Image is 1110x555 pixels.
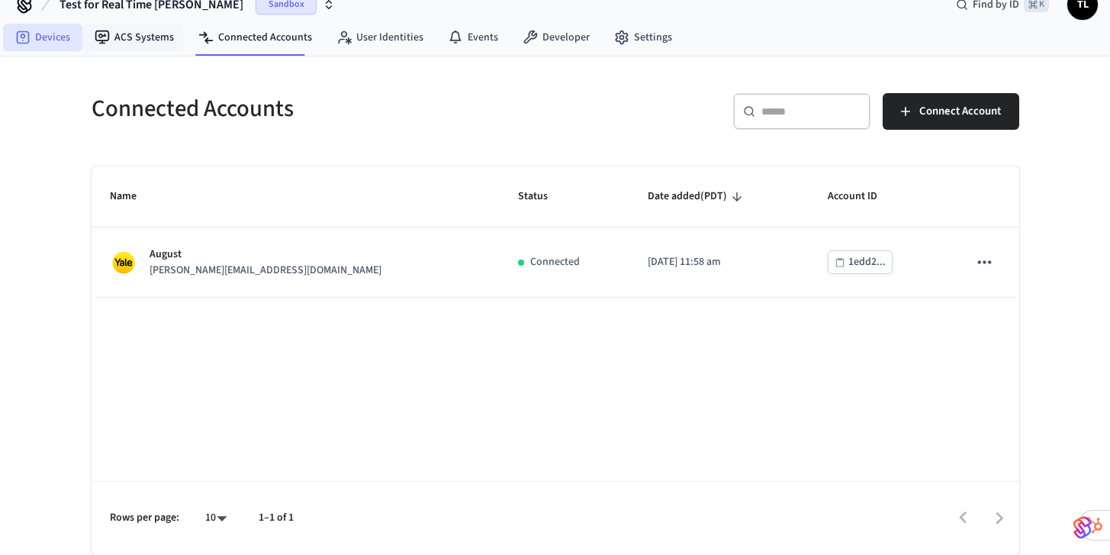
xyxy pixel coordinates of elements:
[150,247,381,263] p: August
[883,93,1019,130] button: Connect Account
[110,249,137,276] img: Yale Logo, Square
[92,166,1019,298] table: sticky table
[259,510,294,526] p: 1–1 of 1
[648,185,747,208] span: Date added(PDT)
[198,507,234,529] div: 10
[436,24,510,51] a: Events
[919,102,1001,121] span: Connect Account
[530,254,580,270] p: Connected
[828,250,893,274] button: 1edd2...
[186,24,324,51] a: Connected Accounts
[150,263,381,279] p: [PERSON_NAME][EMAIL_ADDRESS][DOMAIN_NAME]
[324,24,436,51] a: User Identities
[92,93,546,124] h5: Connected Accounts
[1073,515,1092,540] img: SeamLogoGradient.69752ec5.svg
[848,253,886,272] div: 1edd2...
[82,24,186,51] a: ACS Systems
[110,510,179,526] p: Rows per page:
[828,185,897,208] span: Account ID
[602,24,684,51] a: Settings
[648,254,791,270] p: [DATE] 11:58 am
[510,24,602,51] a: Developer
[518,185,568,208] span: Status
[110,185,156,208] span: Name
[3,24,82,51] a: Devices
